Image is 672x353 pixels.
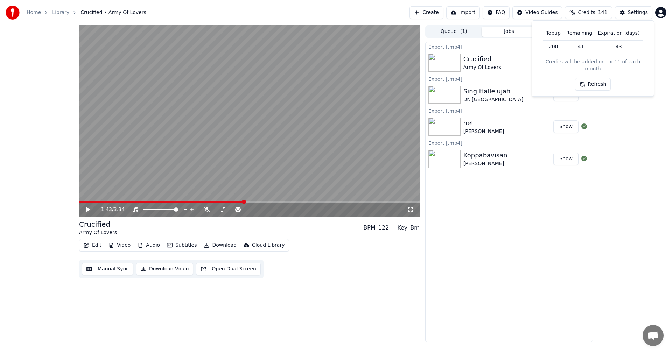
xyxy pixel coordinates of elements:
[463,150,507,160] div: Köppäbävisan
[463,64,501,71] div: Army Of Lovers
[463,128,504,135] div: [PERSON_NAME]
[543,26,563,40] th: Topup
[482,27,537,37] button: Jobs
[628,9,648,16] div: Settings
[565,6,612,19] button: Credits141
[79,229,117,236] div: Army Of Lovers
[201,240,239,250] button: Download
[410,224,420,232] div: Bm
[101,206,118,213] div: /
[643,325,664,346] a: Öppna chatt
[460,28,467,35] span: ( 1 )
[409,6,443,19] button: Create
[79,219,117,229] div: Crucified
[553,120,579,133] button: Show
[426,42,593,51] div: Export [.mp4]
[512,6,562,19] button: Video Guides
[378,224,389,232] div: 122
[27,9,146,16] nav: breadcrumb
[27,9,41,16] a: Home
[463,160,507,167] div: [PERSON_NAME]
[426,106,593,115] div: Export [.mp4]
[81,240,104,250] button: Edit
[52,9,69,16] a: Library
[397,224,407,232] div: Key
[6,6,20,20] img: youka
[106,240,133,250] button: Video
[114,206,125,213] span: 3:34
[82,263,133,275] button: Manual Sync
[135,240,163,250] button: Audio
[578,9,595,16] span: Credits
[563,26,595,40] th: Remaining
[164,240,199,250] button: Subtitles
[563,40,595,53] td: 141
[575,78,611,91] button: Refresh
[595,26,642,40] th: Expiration (days)
[80,9,146,16] span: Crucified • Army Of Lovers
[426,139,593,147] div: Export [.mp4]
[615,6,652,19] button: Settings
[538,58,648,72] div: Credits will be added on the 11 of each month
[543,40,563,53] td: 200
[252,242,285,249] div: Cloud Library
[196,263,261,275] button: Open Dual Screen
[463,96,523,103] div: Dr. [GEOGRAPHIC_DATA]
[136,263,193,275] button: Download Video
[483,6,510,19] button: FAQ
[101,206,112,213] span: 1:43
[463,54,501,64] div: Crucified
[363,224,375,232] div: BPM
[595,40,642,53] td: 43
[553,153,579,165] button: Show
[426,75,593,83] div: Export [.mp4]
[463,118,504,128] div: het
[426,27,482,37] button: Queue
[446,6,480,19] button: Import
[463,86,523,96] div: Sing Hallelujah
[598,9,608,16] span: 141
